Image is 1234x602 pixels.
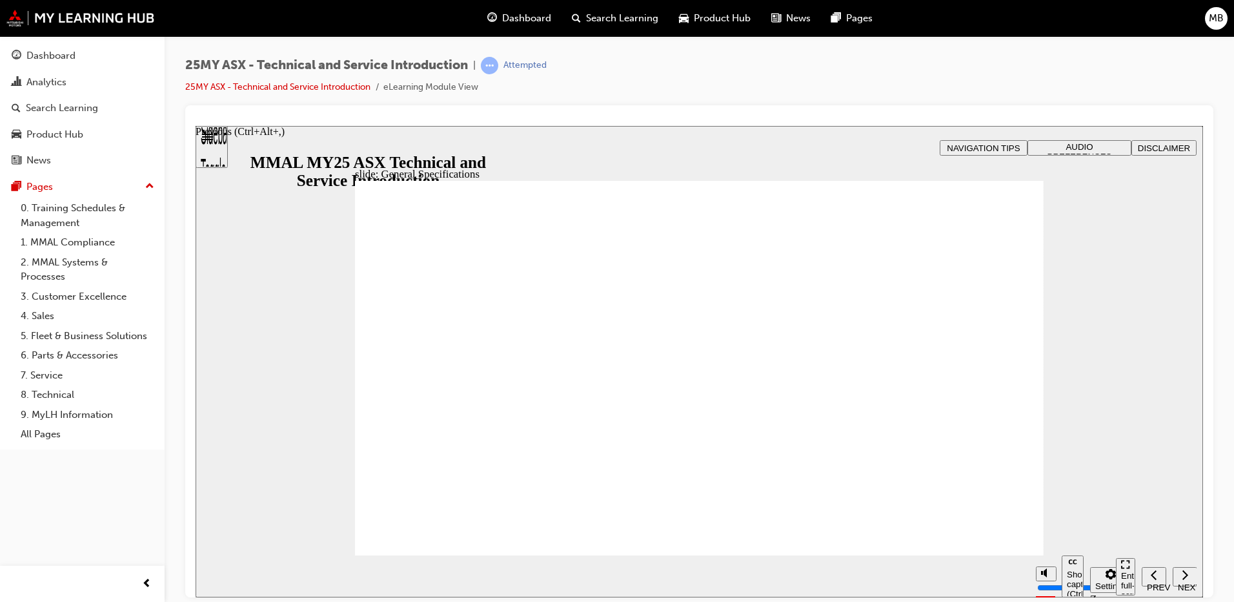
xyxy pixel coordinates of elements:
a: All Pages [15,424,159,444]
span: pages-icon [831,10,841,26]
li: eLearning Module View [383,80,478,95]
a: News [5,149,159,172]
a: 6. Parts & Accessories [15,346,159,366]
div: Enter full-screen (Ctrl+Alt+F) [925,445,935,484]
nav: slide navigation [920,430,1001,472]
span: news-icon [771,10,781,26]
span: News [786,11,811,26]
span: Product Hub [694,11,751,26]
a: car-iconProduct Hub [669,5,761,32]
label: Zoom to fit [895,467,920,505]
button: Mute (Ctrl+Alt+M) [840,441,861,455]
div: PREV [951,457,966,466]
span: pages-icon [12,182,21,193]
button: Previous (Ctrl+Alt+Comma) [946,441,971,461]
div: misc controls [834,430,914,472]
button: MB [1205,7,1228,30]
a: 25MY ASX - Technical and Service Introduction [185,81,370,92]
img: mmal [6,10,155,26]
div: Attempted [503,59,547,72]
button: Settings [895,441,936,467]
span: AUDIO PREFERENCES [852,16,916,36]
span: car-icon [12,129,21,141]
button: Enter full-screen (Ctrl+Alt+F) [920,432,940,470]
a: 1. MMAL Compliance [15,233,159,253]
a: 4. Sales [15,306,159,326]
span: MB [1209,11,1224,26]
div: Product Hub [26,127,83,142]
div: Dashboard [26,48,76,63]
button: DashboardAnalyticsSearch LearningProduct HubNews [5,41,159,175]
div: Pages [26,180,53,194]
span: guage-icon [12,50,21,62]
span: search-icon [572,10,581,26]
a: 5. Fleet & Business Solutions [15,326,159,346]
a: 0. Training Schedules & Management [15,198,159,233]
button: Next (Ctrl+Alt+Period) [977,441,1002,461]
div: Analytics [26,75,66,90]
button: NAVIGATION TIPS [744,14,832,30]
a: 8. Technical [15,385,159,405]
button: AUDIO PREFERENCES [832,14,936,30]
a: pages-iconPages [821,5,883,32]
div: Search Learning [26,101,98,116]
button: DISCLAIMER [936,14,1001,30]
a: 2. MMAL Systems & Processes [15,253,159,287]
a: search-iconSearch Learning [561,5,669,32]
span: car-icon [679,10,689,26]
span: | [473,58,476,73]
a: Analytics [5,70,159,94]
a: 9. MyLH Information [15,405,159,425]
button: Pages [5,175,159,199]
div: Show captions (Ctrl+Alt+C) [871,444,883,473]
span: Dashboard [502,11,551,26]
span: up-icon [145,178,154,195]
button: Show captions (Ctrl+Alt+C) [866,430,888,472]
span: guage-icon [487,10,497,26]
span: DISCLAIMER [942,17,995,27]
span: NAVIGATION TIPS [751,17,824,27]
div: NEXT [982,457,996,466]
a: 7. Service [15,366,159,386]
input: volume [842,457,925,467]
div: News [26,153,51,168]
a: guage-iconDashboard [477,5,561,32]
span: 25MY ASX - Technical and Service Introduction [185,58,468,73]
div: Settings [900,455,931,465]
a: Search Learning [5,96,159,120]
a: news-iconNews [761,5,821,32]
span: Search Learning [586,11,658,26]
a: 3. Customer Excellence [15,287,159,307]
span: chart-icon [12,77,21,88]
span: news-icon [12,155,21,167]
span: Pages [846,11,873,26]
a: Product Hub [5,123,159,147]
a: Dashboard [5,44,159,68]
span: prev-icon [142,576,152,592]
span: search-icon [12,103,21,114]
span: learningRecordVerb_ATTEMPT-icon [481,57,498,74]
